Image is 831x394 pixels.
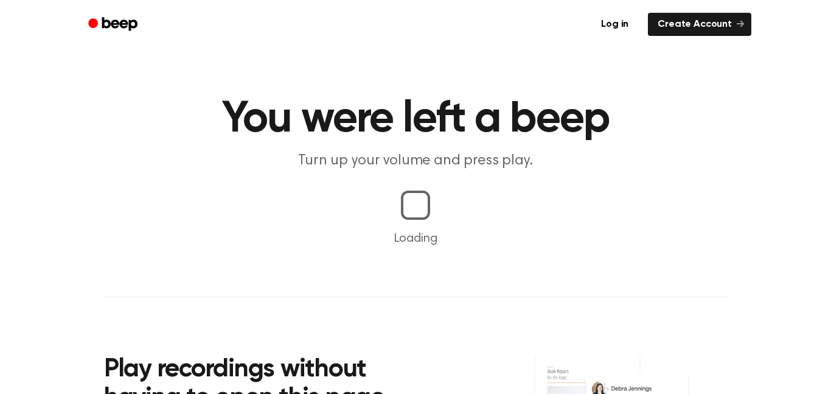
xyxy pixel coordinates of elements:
a: Create Account [648,13,751,36]
a: Log in [589,10,641,38]
h1: You were left a beep [104,97,727,141]
p: Loading [15,230,816,248]
p: Turn up your volume and press play. [182,151,649,171]
a: Beep [80,13,148,37]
